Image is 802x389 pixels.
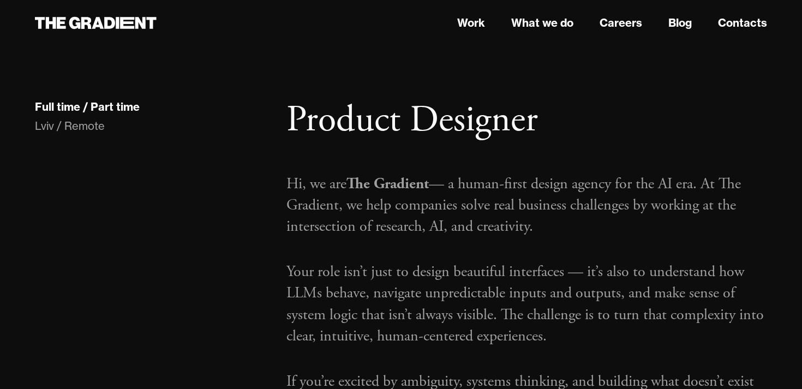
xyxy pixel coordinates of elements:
[346,174,429,194] strong: The Gradient
[286,261,767,347] p: Your role isn’t just to design beautiful interfaces — it’s also to understand how LLMs behave, na...
[35,118,265,134] div: Lviv / Remote
[286,173,767,238] p: Hi, we are — a human-first design agency for the AI era. At The Gradient, we help companies solve...
[600,15,642,31] a: Careers
[286,98,767,143] h1: Product Designer
[668,15,692,31] a: Blog
[718,15,767,31] a: Contacts
[457,15,485,31] a: Work
[35,100,140,114] div: Full time / Part time
[511,15,573,31] a: What we do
